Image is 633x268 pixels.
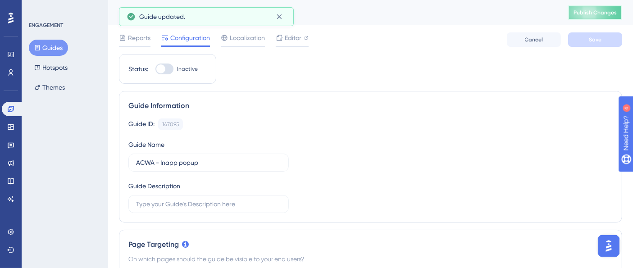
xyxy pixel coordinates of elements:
div: 4 [63,5,65,12]
button: Guides [29,40,68,56]
span: Need Help? [21,2,56,13]
div: Guide Name [128,139,164,150]
button: Themes [29,79,70,95]
button: Hotspots [29,59,73,76]
span: Editor [285,32,301,43]
span: Guide updated. [139,11,185,22]
span: Save [589,36,601,43]
button: Publish Changes [568,5,622,20]
div: Guide ID: [128,118,155,130]
div: ENGAGEMENT [29,22,63,29]
button: Cancel [507,32,561,47]
div: Guide Information [128,100,613,111]
div: Status: [128,64,148,74]
div: ACWA - Inapp popup [119,6,546,19]
span: Publish Changes [574,9,617,16]
input: Type your Guide’s Description here [136,199,281,209]
iframe: UserGuiding AI Assistant Launcher [595,232,622,259]
input: Type your Guide’s Name here [136,158,281,168]
span: Localization [230,32,265,43]
div: 147095 [162,121,179,128]
span: Cancel [525,36,543,43]
span: Inactive [177,65,198,73]
button: Save [568,32,622,47]
div: On which pages should the guide be visible to your end users? [128,254,613,264]
span: Configuration [170,32,210,43]
span: Reports [128,32,150,43]
div: Page Targeting [128,239,613,250]
div: Guide Description [128,181,180,191]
